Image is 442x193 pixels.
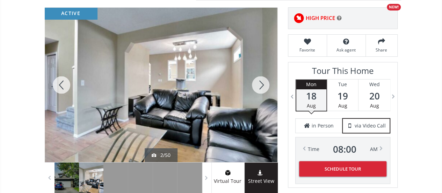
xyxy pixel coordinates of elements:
span: HIGH PRICE [306,14,335,22]
span: 18 [296,91,326,101]
a: virtual tour iconVirtual Tour [211,163,245,193]
span: Aug [307,102,316,109]
span: 08 : 00 [333,144,356,154]
div: NEW! [387,4,401,11]
img: rating icon [292,11,306,25]
div: Tue [327,80,358,89]
div: Mon [296,80,326,89]
div: 356 Chaparral Drive SE Calgary, AB T2X 3P1 - Photo 2 of 50 [45,8,277,162]
div: active [45,8,97,19]
span: 19 [327,91,358,101]
span: Share [369,47,394,53]
span: via Video Call [355,122,386,129]
span: Street View [245,177,278,185]
img: virtual tour icon [224,170,231,175]
span: Favorite [292,47,323,53]
div: 2/50 [152,152,171,159]
span: Aug [338,102,347,109]
button: Schedule Tour [299,161,386,177]
div: Time AM [308,144,378,154]
span: Virtual Tour [211,177,244,185]
h3: Tour This Home [295,66,390,79]
span: 20 [358,91,390,101]
span: Ask agent [331,47,362,53]
span: Aug [370,102,379,109]
span: in Person [312,122,334,129]
div: Wed [358,80,390,89]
